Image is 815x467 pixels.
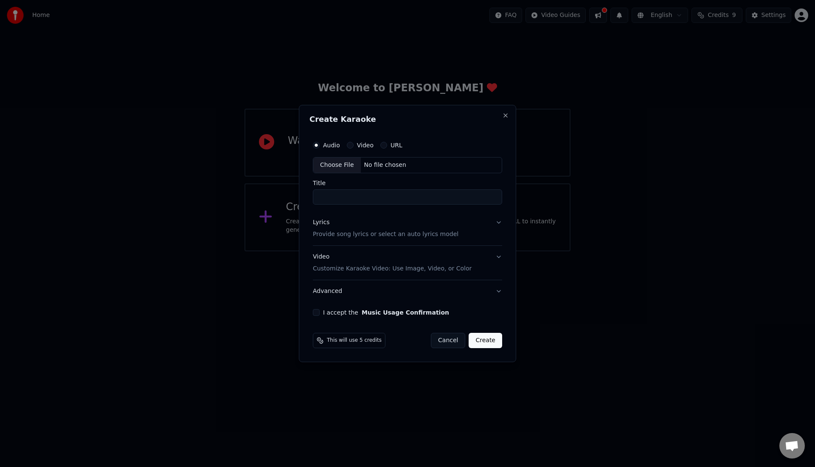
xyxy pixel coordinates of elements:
p: Provide song lyrics or select an auto lyrics model [313,230,458,239]
button: I accept the [362,309,449,315]
label: I accept the [323,309,449,315]
label: Audio [323,142,340,148]
div: Video [313,253,472,273]
label: Title [313,180,502,186]
button: VideoCustomize Karaoke Video: Use Image, Video, or Color [313,246,502,280]
span: This will use 5 credits [327,337,382,344]
div: No file chosen [361,161,410,169]
button: Advanced [313,280,502,302]
button: Cancel [431,333,465,348]
h2: Create Karaoke [309,115,506,123]
label: URL [391,142,402,148]
p: Customize Karaoke Video: Use Image, Video, or Color [313,264,472,273]
button: Create [469,333,502,348]
div: Lyrics [313,218,329,227]
div: Choose File [313,158,361,173]
label: Video [357,142,374,148]
button: LyricsProvide song lyrics or select an auto lyrics model [313,211,502,245]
